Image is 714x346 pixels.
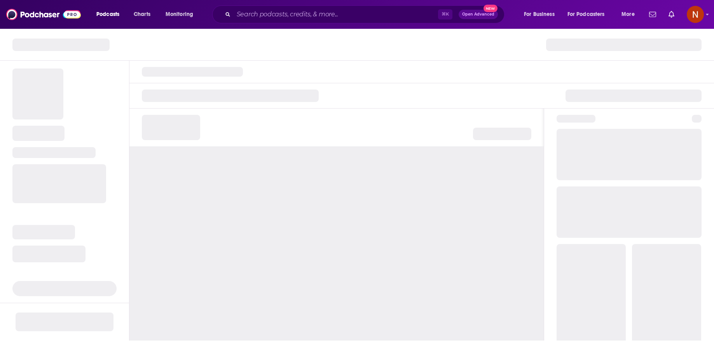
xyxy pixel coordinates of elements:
span: New [484,5,498,12]
div: Search podcasts, credits, & more... [220,5,512,23]
span: Podcasts [96,9,119,20]
a: Show notifications dropdown [646,8,659,21]
img: Podchaser - Follow, Share and Rate Podcasts [6,7,81,22]
span: ⌘ K [438,9,452,19]
button: Show profile menu [687,6,704,23]
span: For Podcasters [567,9,605,20]
img: User Profile [687,6,704,23]
span: Monitoring [166,9,193,20]
span: Charts [134,9,150,20]
span: Open Advanced [462,12,494,16]
span: For Business [524,9,555,20]
button: open menu [562,8,616,21]
button: open menu [616,8,644,21]
a: Show notifications dropdown [665,8,677,21]
button: open menu [160,8,203,21]
input: Search podcasts, credits, & more... [234,8,438,21]
button: open menu [91,8,129,21]
span: Logged in as AdelNBM [687,6,704,23]
button: Open AdvancedNew [459,10,498,19]
button: open menu [518,8,564,21]
span: More [621,9,635,20]
a: Charts [129,8,155,21]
